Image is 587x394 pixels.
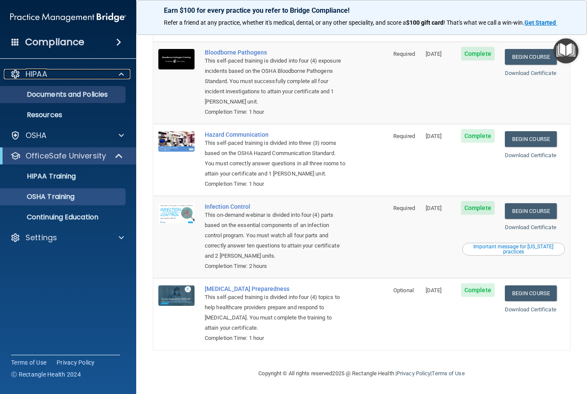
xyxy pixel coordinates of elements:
[505,49,557,65] a: Begin Course
[461,129,495,143] span: Complete
[406,19,444,26] strong: $100 gift card
[426,287,442,293] span: [DATE]
[205,261,346,271] div: Completion Time: 2 hours
[464,244,564,254] div: Important message for [US_STATE] practices
[206,360,517,387] div: Copyright © All rights reserved 2025 @ Rectangle Health | |
[426,51,442,57] span: [DATE]
[57,358,95,367] a: Privacy Policy
[505,285,557,301] a: Begin Course
[461,201,495,215] span: Complete
[25,36,84,48] h4: Compliance
[10,9,126,26] img: PMB logo
[26,233,57,243] p: Settings
[524,19,557,26] a: Get Started
[10,69,124,79] a: HIPAA
[462,243,565,256] button: Read this if you are a dental practitioner in the state of CA
[6,172,76,181] p: HIPAA Training
[11,370,81,379] span: Ⓒ Rectangle Health 2024
[205,49,346,56] a: Bloodborne Pathogens
[505,152,556,158] a: Download Certificate
[205,203,346,210] a: Infection Control
[205,131,346,138] a: Hazard Communication
[524,19,556,26] strong: Get Started
[205,210,346,261] div: This on-demand webinar is divided into four (4) parts based on the essential components of an inf...
[205,285,346,292] a: [MEDICAL_DATA] Preparedness
[505,224,556,230] a: Download Certificate
[393,51,415,57] span: Required
[505,306,556,313] a: Download Certificate
[505,203,557,219] a: Begin Course
[461,47,495,60] span: Complete
[461,283,495,297] span: Complete
[26,151,106,161] p: OfficeSafe University
[164,6,559,14] p: Earn $100 for every practice you refer to Bridge Compliance!
[205,179,346,189] div: Completion Time: 1 hour
[205,107,346,117] div: Completion Time: 1 hour
[164,19,406,26] span: Refer a friend at any practice, whether it's medical, dental, or any other speciality, and score a
[10,130,124,141] a: OSHA
[205,138,346,179] div: This self-paced training is divided into three (3) rooms based on the OSHA Hazard Communication S...
[6,193,74,201] p: OSHA Training
[6,111,122,119] p: Resources
[10,151,123,161] a: OfficeSafe University
[6,213,122,221] p: Continuing Education
[393,133,415,139] span: Required
[205,333,346,343] div: Completion Time: 1 hour
[505,131,557,147] a: Begin Course
[205,56,346,107] div: This self-paced training is divided into four (4) exposure incidents based on the OSHA Bloodborne...
[10,233,124,243] a: Settings
[426,133,442,139] span: [DATE]
[11,358,46,367] a: Terms of Use
[432,370,464,377] a: Terms of Use
[444,19,524,26] span: ! That's what we call a win-win.
[505,70,556,76] a: Download Certificate
[397,370,430,377] a: Privacy Policy
[6,90,122,99] p: Documents and Policies
[553,38,578,63] button: Open Resource Center
[393,205,415,211] span: Required
[26,130,47,141] p: OSHA
[426,205,442,211] span: [DATE]
[393,287,414,293] span: Optional
[205,292,346,333] div: This self-paced training is divided into four (4) topics to help healthcare providers prepare and...
[26,69,47,79] p: HIPAA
